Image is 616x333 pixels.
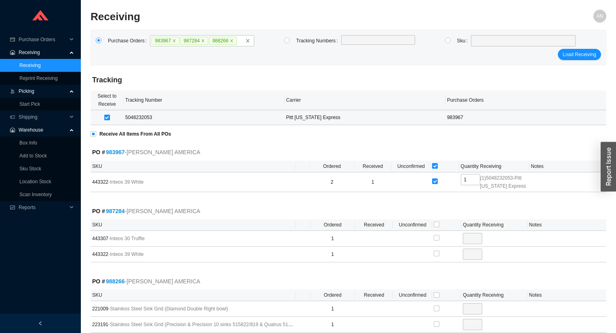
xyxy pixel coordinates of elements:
[392,161,430,172] th: Unconfirmed
[92,208,125,214] strong: PO #
[10,37,15,42] span: credit-card
[529,161,606,172] th: Notes
[393,289,432,301] th: Unconfirmed
[152,37,179,45] span: 983967
[19,63,41,68] a: Receiving
[459,161,530,172] th: Quantity Receiving
[10,205,15,210] span: fund
[230,39,234,43] span: close
[92,235,294,243] span: 443307
[125,148,200,157] span: - [PERSON_NAME] AMERICA
[597,10,603,23] span: AN
[106,278,125,285] a: 988266
[310,231,355,247] td: 1
[310,301,355,317] td: 1
[108,306,228,312] span: - Stainless Steel Sink Grid (Diamond Double Right bowl)
[19,124,67,136] span: Warehouse
[296,35,341,46] label: Tracking Numbers
[209,37,237,45] span: 988266
[19,140,37,146] a: Box Info
[445,90,606,110] th: Purchase Orders
[19,111,67,124] span: Shipping
[99,131,171,137] strong: Receive All Items From All POs
[91,219,296,231] th: SKU
[92,278,125,285] strong: PO #
[354,161,392,172] th: Received
[91,10,477,24] h2: Receiving
[92,75,605,85] h4: Tracking
[92,250,294,258] span: 443322
[19,101,40,107] a: Start Pick
[92,305,294,313] span: 221009
[106,149,125,155] a: 983967
[310,317,355,333] td: 1
[285,90,445,110] th: Carrier
[91,90,124,110] th: Select to Receive
[201,39,205,43] span: close
[124,90,285,110] th: Tracking Number
[108,322,318,327] span: - Stainless Steel Sink Grid (Precision & Precision 10 sinks 515822/819 & Quatrus 519547/442079)
[457,35,471,46] label: Sku
[19,85,67,98] span: Picking
[310,172,354,192] td: 2
[92,178,294,186] span: 443322
[310,161,354,172] th: Ordered
[19,201,67,214] span: Reports
[124,110,285,125] td: 5048232053
[19,192,52,197] a: Scan Inventory
[461,219,527,231] th: Quantity Receiving
[125,277,200,286] span: - [PERSON_NAME] AMERICA
[245,38,250,43] span: close
[355,289,393,301] th: Received
[108,35,150,46] label: Purchase Orders
[563,50,596,59] span: Load Receiving
[310,289,355,301] th: Ordered
[19,179,51,184] a: Location Stock
[310,247,355,262] td: 1
[92,320,294,329] span: 223191
[461,289,527,301] th: Quantity Receiving
[125,207,200,216] span: - [PERSON_NAME] AMERICA
[108,236,145,241] span: - Inteos 30 Truffle
[19,33,67,46] span: Purchase Orders
[91,161,296,172] th: SKU
[172,39,176,43] span: close
[310,219,355,231] th: Ordered
[91,289,296,301] th: SKU
[38,321,43,326] span: left
[19,46,67,59] span: Receiving
[108,179,143,185] span: - Inteos 39 White
[285,110,445,125] td: Pitt [US_STATE] Express
[480,174,528,190] span: ( 1 ) 5048232053 - Pitt [US_STATE] Express
[19,153,47,159] a: Add to Stock
[19,75,58,81] a: Reprint Receiving
[527,219,606,231] th: Notes
[92,149,125,155] strong: PO #
[558,49,601,60] button: Load Receiving
[393,219,432,231] th: Unconfirmed
[108,251,143,257] span: - Inteos 39 White
[371,179,374,185] span: 1
[106,208,125,214] a: 987284
[527,289,606,301] th: Notes
[237,36,243,45] input: 983967close987284close988266closeclose
[180,37,208,45] span: 987284
[19,166,41,172] a: Sku Stock
[355,219,393,231] th: Received
[445,110,606,125] td: 983967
